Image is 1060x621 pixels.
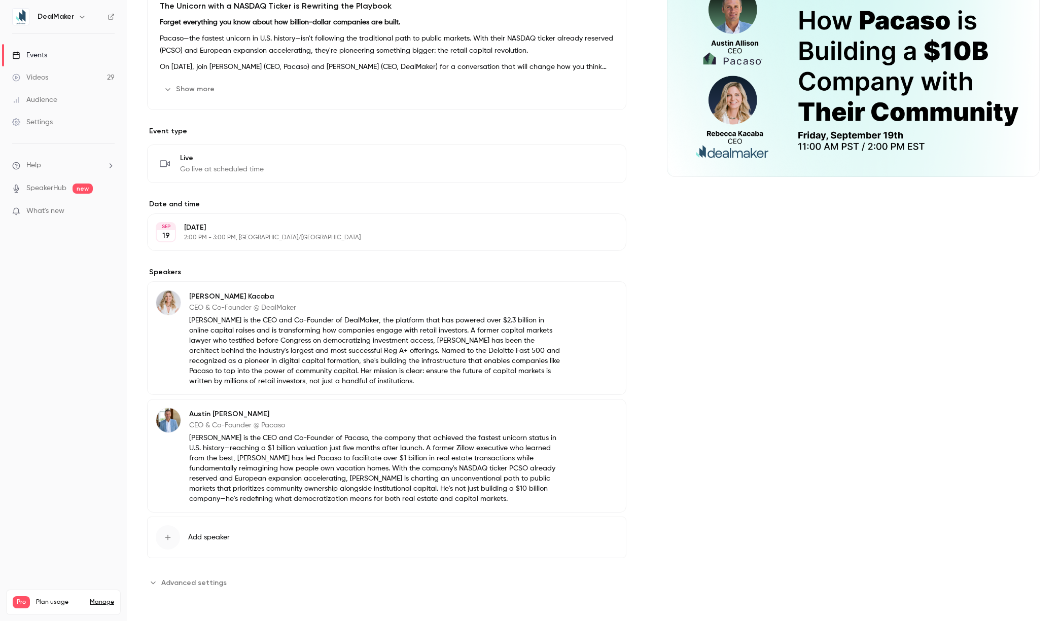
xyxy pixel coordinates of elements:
[188,532,230,542] span: Add speaker
[147,126,626,136] p: Event type
[13,9,29,25] img: DealMaker
[90,598,114,606] a: Manage
[147,517,626,558] button: Add speaker
[180,153,264,163] span: Live
[157,223,175,230] div: SEP
[184,234,573,242] p: 2:00 PM - 3:00 PM, [GEOGRAPHIC_DATA]/[GEOGRAPHIC_DATA]
[147,281,626,395] div: Rebecca Kacaba[PERSON_NAME] KacabaCEO & Co-Founder @ DealMaker[PERSON_NAME] is the CEO and Co-Fou...
[12,50,47,60] div: Events
[160,19,400,26] strong: Forget everything you know about how billion-dollar companies are built.
[160,81,221,97] button: Show more
[160,32,614,57] p: Pacaso—the fastest unicorn in U.S. history—isn't following the traditional path to public markets...
[189,291,560,302] p: [PERSON_NAME] Kacaba
[180,164,264,174] span: Go live at scheduled time
[160,1,392,11] strong: The Unicorn with a NASDAQ Ticker is Rewriting the Playbook
[12,160,115,171] li: help-dropdown-opener
[26,160,41,171] span: Help
[162,231,170,241] p: 19
[12,95,57,105] div: Audience
[189,303,560,313] p: CEO & Co-Founder @ DealMaker
[12,72,48,83] div: Videos
[160,61,614,73] p: On [DATE], join [PERSON_NAME] (CEO, Pacaso) and [PERSON_NAME] (CEO, DealMaker) for a conversation...
[189,420,560,430] p: CEO & Co-Founder @ Pacaso
[36,598,84,606] span: Plan usage
[26,206,64,216] span: What's new
[189,433,560,504] p: [PERSON_NAME] is the CEO and Co-Founder of Pacaso, the company that achieved the fastest unicorn ...
[189,409,560,419] p: Austin [PERSON_NAME]
[147,267,626,277] label: Speakers
[147,399,626,513] div: Austin AllisonAustin [PERSON_NAME]CEO & Co-Founder @ Pacaso[PERSON_NAME] is the CEO and Co-Founde...
[156,290,181,315] img: Rebecca Kacaba
[12,117,53,127] div: Settings
[147,199,626,209] label: Date and time
[38,12,74,22] h6: DealMaker
[156,408,181,432] img: Austin Allison
[13,596,30,608] span: Pro
[147,574,626,591] section: Advanced settings
[26,183,66,194] a: SpeakerHub
[184,223,573,233] p: [DATE]
[73,184,93,194] span: new
[147,574,233,591] button: Advanced settings
[161,577,227,588] span: Advanced settings
[189,315,560,386] p: [PERSON_NAME] is the CEO and Co-Founder of DealMaker, the platform that has powered over $2.3 bil...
